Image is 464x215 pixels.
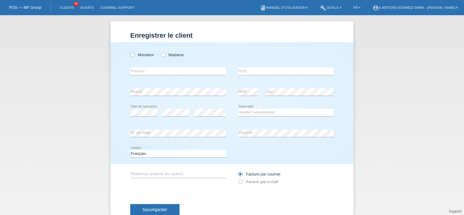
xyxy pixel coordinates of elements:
[238,172,242,179] input: Facture par courrier
[73,2,79,7] span: 56
[373,5,379,11] i: account_circle
[370,6,461,9] a: account_circleE-Motors Schweiz GmbH - [PERSON_NAME] ▾
[77,6,97,9] a: Achats
[257,6,311,9] a: bookManuel d’utilisation ▾
[320,5,326,11] i: build
[130,32,334,39] h1: Enregistrer le client
[57,6,77,9] a: Clients
[130,53,134,56] input: Monsieur
[238,172,281,176] label: Facture par courrier
[161,53,165,56] input: Madame
[142,207,167,212] span: Sauvegarder
[260,5,266,11] i: book
[97,6,137,9] a: Courriel Support
[238,179,278,184] label: Facture par e-mail
[350,6,364,9] a: FR ▾
[161,53,184,57] label: Madame
[238,179,242,187] input: Facture par e-mail
[449,209,462,213] a: Support
[317,6,344,9] a: buildOutils ▾
[9,5,41,10] a: POS — MF Group
[130,53,154,57] label: Monsieur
